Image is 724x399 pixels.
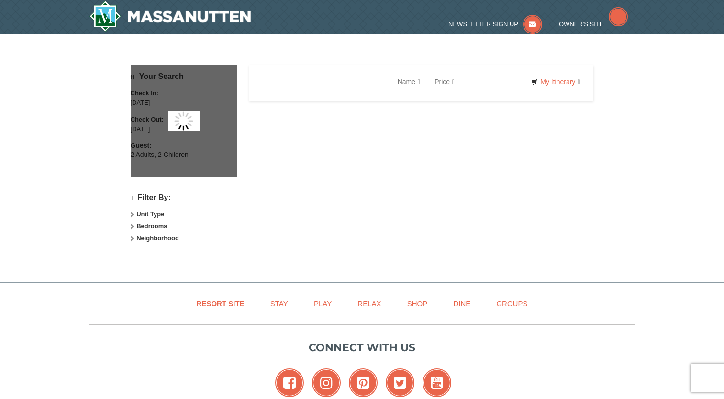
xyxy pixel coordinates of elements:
a: My Itinerary [525,75,586,89]
a: Dine [441,293,482,314]
a: Owner's Site [559,21,628,28]
a: Play [302,293,344,314]
img: wait gif [174,111,193,131]
a: Shop [395,293,440,314]
a: Newsletter Sign Up [448,21,542,28]
a: Relax [345,293,393,314]
a: Massanutten Resort [89,1,251,32]
h4: Filter By: [131,193,237,202]
strong: Neighborhood [136,234,179,242]
strong: Unit Type [136,211,164,218]
a: Stay [258,293,300,314]
a: Name [390,72,427,91]
p: Connect with us [89,340,635,355]
span: Newsletter Sign Up [448,21,518,28]
span: Owner's Site [559,21,604,28]
a: Resort Site [185,293,256,314]
a: Groups [484,293,539,314]
a: Price [427,72,462,91]
strong: Bedrooms [136,222,167,230]
img: Massanutten Resort Logo [89,1,251,32]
